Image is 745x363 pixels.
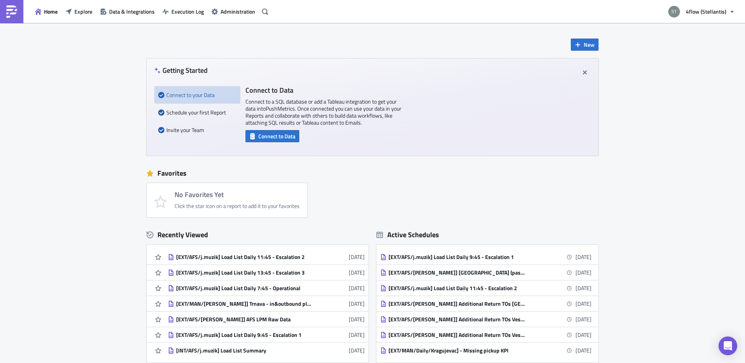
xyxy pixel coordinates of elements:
[380,312,591,327] a: [EXT/AFS/[PERSON_NAME]] Additional Return TOs Vesoul (FR Hubs)[DATE]
[576,346,591,354] time: 2025-08-13 12:15
[176,316,312,323] div: [EXT/AFS/[PERSON_NAME]] AFS LPM Raw Data
[175,203,300,210] div: Click the star icon on a report to add it to your favorites
[168,327,365,342] a: [EXT/AFS/j.muzik] Load List Daily 9:45 - Escalation 1[DATE]
[388,285,525,292] div: [EXT/AFS/j.muzik] Load List Daily 11:45 - Escalation 2
[31,5,62,18] button: Home
[168,280,365,296] a: [EXT/AFS/j.muzik] Load List Daily 7:45 - Operational[DATE]
[158,121,234,139] div: Invite your Team
[245,98,401,126] p: Connect to a SQL database or add a Tableau integration to get your data into PushMetrics . Once c...
[74,7,92,16] span: Explore
[176,269,312,276] div: [EXT/AFS/j.muzik] Load List Daily 13:45 - Escalation 3
[62,5,96,18] button: Explore
[96,5,159,18] button: Data & Integrations
[576,284,591,292] time: 2025-08-13 11:45
[245,131,299,139] a: Connect to Data
[388,254,525,261] div: [EXT/AFS/j.muzik] Load List Daily 9:45 - Escalation 1
[388,331,525,338] div: [EXT/AFS/[PERSON_NAME]] Additional Return TOs Vesoul (EU Hubs)
[571,39,598,51] button: New
[245,86,401,94] h4: Connect to Data
[380,265,591,280] a: [EXT/AFS/[PERSON_NAME]] [GEOGRAPHIC_DATA] (past 24h)[DATE]
[147,229,369,241] div: Recently Viewed
[5,5,18,18] img: PushMetrics
[176,254,312,261] div: [EXT/AFS/j.muzik] Load List Daily 11:45 - Escalation 2
[158,104,234,121] div: Schedule your first Report
[376,230,439,239] div: Active Schedules
[388,300,525,307] div: [EXT/AFS/[PERSON_NAME]] Additional Return TOs [GEOGRAPHIC_DATA]
[686,7,726,16] span: 4flow (Stellantis)
[176,300,312,307] div: [EXT/MAN/[PERSON_NAME]] Trnava - in&outbound plate numbers 13:00
[168,312,365,327] a: [EXT/AFS/[PERSON_NAME]] AFS LPM Raw Data[DATE]
[109,7,155,16] span: Data & Integrations
[349,346,365,354] time: 2025-08-04T14:04:33Z
[168,343,365,358] a: [INT/AFS/j.muzik] Load List Summary[DATE]
[147,167,598,179] div: Favorites
[576,268,591,277] time: 2025-08-13 11:00
[159,5,208,18] button: Execution Log
[258,132,295,140] span: Connect to Data
[349,284,365,292] time: 2025-08-08T07:55:27Z
[168,265,365,280] a: [EXT/AFS/j.muzik] Load List Daily 13:45 - Escalation 3[DATE]
[576,300,591,308] time: 2025-08-13 12:00
[349,268,365,277] time: 2025-08-08T08:57:43Z
[388,316,525,323] div: [EXT/AFS/[PERSON_NAME]] Additional Return TOs Vesoul (FR Hubs)
[388,269,525,276] div: [EXT/AFS/[PERSON_NAME]] [GEOGRAPHIC_DATA] (past 24h)
[158,86,234,104] div: Connect to your Data
[349,300,365,308] time: 2025-08-08T05:16:46Z
[168,296,365,311] a: [EXT/MAN/[PERSON_NAME]] Trnava - in&outbound plate numbers 13:00[DATE]
[667,5,681,18] img: Avatar
[171,7,204,16] span: Execution Log
[208,5,259,18] button: Administration
[576,253,591,261] time: 2025-08-13 09:45
[44,7,58,16] span: Home
[349,331,365,339] time: 2025-08-06T13:40:29Z
[380,249,591,264] a: [EXT/AFS/j.muzik] Load List Daily 9:45 - Escalation 1[DATE]
[245,130,299,142] button: Connect to Data
[576,331,591,339] time: 2025-08-13 12:00
[176,347,312,354] div: [INT/AFS/j.muzik] Load List Summary
[388,347,525,354] div: [EXT/MAN/Daily/Kragujevac] - Missing pickup KPI
[168,249,365,264] a: [EXT/AFS/j.muzik] Load List Daily 11:45 - Escalation 2[DATE]
[349,253,365,261] time: 2025-08-08T08:58:22Z
[154,66,208,74] h4: Getting Started
[584,41,595,49] span: New
[719,337,737,355] div: Open Intercom Messenger
[176,331,312,338] div: [EXT/AFS/j.muzik] Load List Daily 9:45 - Escalation 1
[176,285,312,292] div: [EXT/AFS/j.muzik] Load List Daily 7:45 - Operational
[380,280,591,296] a: [EXT/AFS/j.muzik] Load List Daily 11:45 - Escalation 2[DATE]
[664,3,739,20] button: 4flow (Stellantis)
[380,343,591,358] a: [EXT/MAN/Daily/Kragujevac] - Missing pickup KPI[DATE]
[576,315,591,323] time: 2025-08-13 12:00
[380,327,591,342] a: [EXT/AFS/[PERSON_NAME]] Additional Return TOs Vesoul (EU Hubs)[DATE]
[175,191,300,199] h4: No Favorites Yet
[221,7,255,16] span: Administration
[349,315,365,323] time: 2025-08-06T14:02:11Z
[380,296,591,311] a: [EXT/AFS/[PERSON_NAME]] Additional Return TOs [GEOGRAPHIC_DATA][DATE]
